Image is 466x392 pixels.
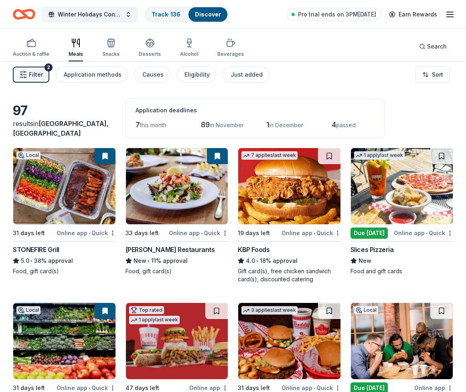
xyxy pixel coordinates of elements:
[246,256,255,266] span: 4.0
[184,70,210,79] div: Eligibility
[126,148,228,224] img: Image for Cameron Mitchell Restaurants
[351,148,454,275] a: Image for Slices Pizzeria1 applylast weekDue [DATE]Online app•QuickSlices PizzeriaNewFood and gif...
[336,122,356,128] span: passed
[126,267,229,275] div: Food, gift card(s)
[126,256,229,266] div: 11% approval
[351,303,453,379] img: Image for Golden State Restaurant Group
[432,70,443,79] span: Sort
[180,51,198,57] div: Alcohol
[238,256,341,266] div: 18% approval
[89,230,90,236] span: •
[238,267,341,283] div: Gift card(s), free chicken sandwich card(s), discounted catering
[13,228,45,238] div: 31 days left
[57,228,116,238] div: Online app Quick
[42,6,138,22] button: Winter Holidays Concert
[287,8,381,21] a: Pro trial ends on 3PM[DATE]
[384,7,442,22] a: Earn Rewards
[332,120,336,129] span: 4
[29,70,43,79] span: Filter
[223,67,269,83] button: Just added
[129,306,164,314] div: Top rated
[45,63,53,71] div: 2
[56,67,128,83] button: Application methods
[13,119,116,138] div: results
[64,70,122,79] div: Application methods
[13,35,49,61] button: Auction & raffle
[238,148,341,283] a: Image for KBP Foods7 applieslast week19 days leftOnline app•QuickKBP Foods4.0•18% approvalGift ca...
[217,51,244,57] div: Beverages
[238,245,269,254] div: KBP Foods
[134,67,170,83] button: Causes
[13,245,59,254] div: STONEFIRE Grill
[298,10,376,19] span: Pro trial ends on 3PM[DATE]
[238,303,340,379] img: Image for Freddy's Frozen Custard & Steakburgers
[102,51,120,57] div: Snacks
[13,67,49,83] button: Filter2
[176,67,216,83] button: Eligibility
[129,316,180,324] div: 1 apply last week
[217,35,244,61] button: Beverages
[13,148,116,275] a: Image for STONEFIRE GrillLocal31 days leftOnline app•QuickSTONEFIRE Grill5.0•38% approvalFood, gi...
[314,385,315,391] span: •
[69,35,83,61] button: Meals
[58,10,122,19] span: Winter Holidays Concert
[354,151,405,160] div: 1 apply last week
[13,303,115,379] img: Image for Co-opportunity Market
[13,256,116,266] div: 38% approval
[256,258,258,264] span: •
[148,258,150,264] span: •
[139,35,161,61] button: Desserts
[136,120,140,129] span: 7
[241,151,298,160] div: 7 applies last week
[238,228,270,238] div: 19 days left
[201,230,203,236] span: •
[16,306,41,314] div: Local
[415,67,450,83] button: Sort
[426,230,428,236] span: •
[136,106,375,115] div: Application deadlines
[89,385,90,391] span: •
[142,70,164,79] div: Causes
[282,228,341,238] div: Online app Quick
[351,227,388,239] div: Due [DATE]
[314,230,315,236] span: •
[394,228,453,238] div: Online app Quick
[21,256,29,266] span: 5.0
[13,51,49,57] div: Auction & raffle
[69,51,83,57] div: Meals
[180,35,198,61] button: Alcohol
[413,39,453,55] button: Search
[238,148,340,224] img: Image for KBP Foods
[139,51,161,57] div: Desserts
[266,120,269,129] span: 1
[16,151,41,159] div: Local
[140,122,166,128] span: this month
[13,148,115,224] img: Image for STONEFIRE Grill
[351,267,454,275] div: Food and gift cards
[269,122,303,128] span: in December
[126,245,215,254] div: [PERSON_NAME] Restaurants
[152,11,180,18] a: Track· 136
[354,306,378,314] div: Local
[126,148,229,275] a: Image for Cameron Mitchell Restaurants33 days leftOnline app•Quick[PERSON_NAME] RestaurantsNew•11...
[13,120,109,137] span: [GEOGRAPHIC_DATA], [GEOGRAPHIC_DATA]
[201,120,210,129] span: 89
[427,42,447,51] span: Search
[169,228,228,238] div: Online app Quick
[359,256,371,266] span: New
[30,258,32,264] span: •
[241,306,298,315] div: 3 applies last week
[126,303,228,379] img: Image for Portillo's
[13,267,116,275] div: Food, gift card(s)
[13,5,35,24] a: Home
[134,256,146,266] span: New
[126,228,159,238] div: 33 days left
[144,6,228,22] button: Track· 136Discover
[13,103,116,119] div: 97
[13,120,109,137] span: in
[231,70,263,79] div: Just added
[195,11,221,18] a: Discover
[351,148,453,224] img: Image for Slices Pizzeria
[210,122,244,128] span: in November
[102,35,120,61] button: Snacks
